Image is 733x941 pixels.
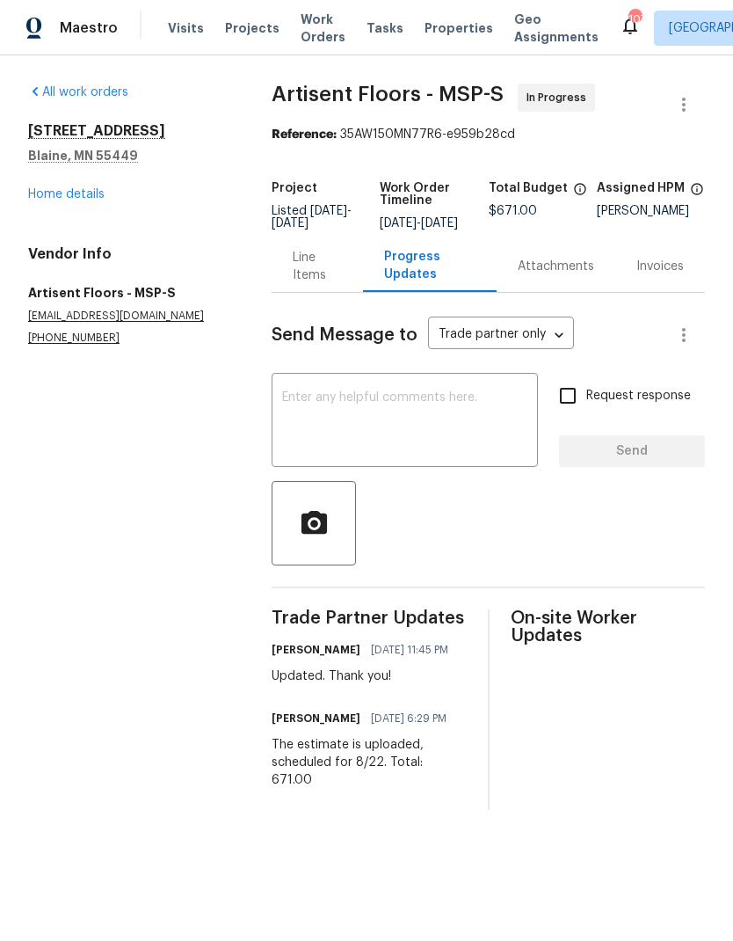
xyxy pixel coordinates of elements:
[272,641,360,659] h6: [PERSON_NAME]
[690,182,704,205] span: The hpm assigned to this work order.
[489,182,568,194] h5: Total Budget
[489,205,537,217] span: $671.00
[428,321,574,350] div: Trade partner only
[272,84,504,105] span: Artisent Floors - MSP-S
[526,89,593,106] span: In Progress
[597,205,705,217] div: [PERSON_NAME]
[636,258,684,275] div: Invoices
[272,667,459,685] div: Updated. Thank you!
[514,11,599,46] span: Geo Assignments
[28,188,105,201] a: Home details
[573,182,587,205] span: The total cost of line items that have been proposed by Opendoor. This sum includes line items th...
[272,736,466,789] div: The estimate is uploaded, scheduled for 8/22. Total: 671.00
[272,710,360,727] h6: [PERSON_NAME]
[380,217,458,230] span: -
[371,641,448,659] span: [DATE] 11:45 PM
[371,710,446,727] span: [DATE] 6:29 PM
[421,217,458,230] span: [DATE]
[310,205,347,217] span: [DATE]
[597,182,685,194] h5: Assigned HPM
[272,609,466,627] span: Trade Partner Updates
[384,248,475,283] div: Progress Updates
[272,326,417,344] span: Send Message to
[272,205,352,230] span: Listed
[301,11,345,46] span: Work Orders
[380,182,488,207] h5: Work Order Timeline
[272,217,308,230] span: [DATE]
[28,86,128,98] a: All work orders
[511,609,705,645] span: On-site Worker Updates
[518,258,594,275] div: Attachments
[28,245,229,263] h4: Vendor Info
[380,217,417,230] span: [DATE]
[425,19,493,37] span: Properties
[272,182,317,194] h5: Project
[225,19,279,37] span: Projects
[168,19,204,37] span: Visits
[366,22,403,34] span: Tasks
[628,11,641,28] div: 107
[272,205,352,230] span: -
[586,387,691,405] span: Request response
[272,126,705,143] div: 35AW150MN77R6-e959b28cd
[60,19,118,37] span: Maestro
[28,284,229,302] h5: Artisent Floors - MSP-S
[293,249,342,284] div: Line Items
[272,128,337,141] b: Reference:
